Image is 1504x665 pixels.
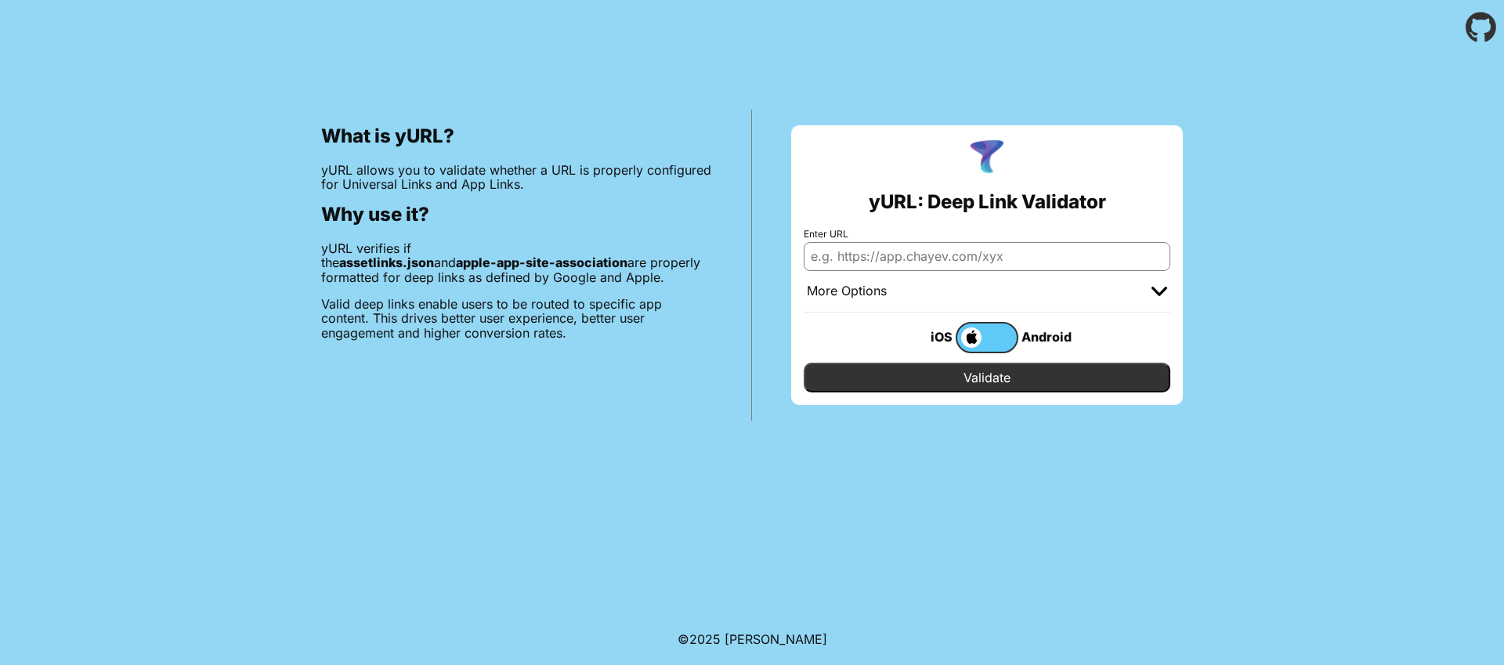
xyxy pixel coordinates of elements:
b: apple-app-site-association [456,255,627,270]
p: Valid deep links enable users to be routed to specific app content. This drives better user exper... [321,297,712,340]
span: 2025 [689,631,721,647]
b: assetlinks.json [339,255,434,270]
div: More Options [807,284,887,299]
h2: What is yURL? [321,125,712,147]
input: Validate [804,363,1170,392]
p: yURL verifies if the and are properly formatted for deep links as defined by Google and Apple. [321,241,712,284]
a: Michael Ibragimchayev's Personal Site [725,631,827,647]
h2: Why use it? [321,204,712,226]
footer: © [678,613,827,665]
label: Enter URL [804,229,1170,240]
img: yURL Logo [967,138,1007,179]
img: chevron [1151,287,1167,296]
h2: yURL: Deep Link Validator [869,191,1106,213]
input: e.g. https://app.chayev.com/xyx [804,242,1170,270]
div: Android [1018,327,1081,347]
div: iOS [893,327,956,347]
p: yURL allows you to validate whether a URL is properly configured for Universal Links and App Links. [321,163,712,192]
